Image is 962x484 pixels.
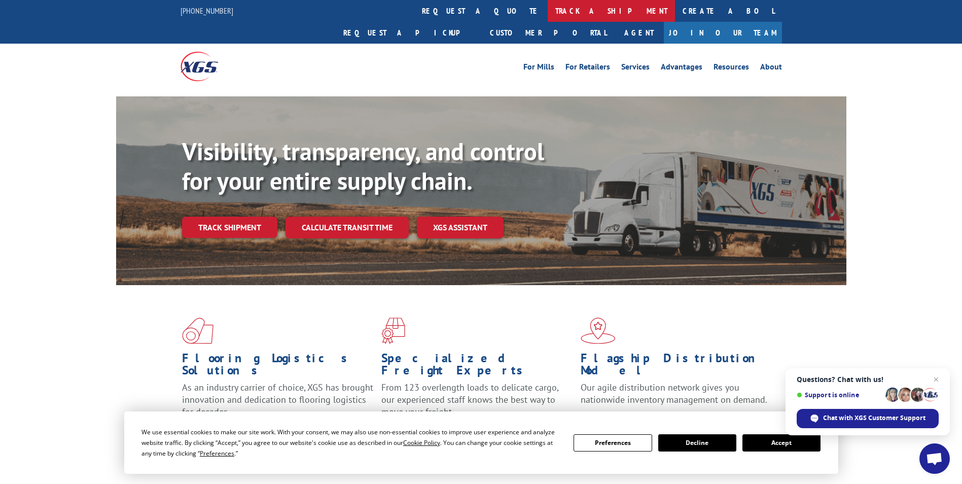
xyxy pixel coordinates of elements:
[182,318,213,344] img: xgs-icon-total-supply-chain-intelligence-red
[664,22,782,44] a: Join Our Team
[823,413,925,423] span: Chat with XGS Customer Support
[614,22,664,44] a: Agent
[523,63,554,74] a: For Mills
[182,352,374,382] h1: Flooring Logistics Solutions
[381,318,405,344] img: xgs-icon-focused-on-flooring-red
[621,63,650,74] a: Services
[182,382,373,418] span: As an industry carrier of choice, XGS has brought innovation and dedication to flooring logistics...
[742,434,821,452] button: Accept
[182,217,277,238] a: Track shipment
[797,391,882,399] span: Support is online
[182,135,544,196] b: Visibility, transparency, and control for your entire supply chain.
[403,438,440,447] span: Cookie Policy
[336,22,482,44] a: Request a pickup
[661,63,702,74] a: Advantages
[581,352,772,382] h1: Flagship Distribution Model
[381,352,573,382] h1: Specialized Freight Experts
[581,382,767,405] span: Our agile distribution network gives you nationwide inventory management on demand.
[417,217,504,238] a: XGS ASSISTANT
[581,318,616,344] img: xgs-icon-flagship-distribution-model-red
[760,63,782,74] a: About
[141,427,561,459] div: We use essential cookies to make our site work. With your consent, we may also use non-essential ...
[124,411,838,474] div: Cookie Consent Prompt
[482,22,614,44] a: Customer Portal
[930,373,942,386] span: Close chat
[797,375,939,384] span: Questions? Chat with us!
[181,6,233,16] a: [PHONE_NUMBER]
[200,449,234,458] span: Preferences
[919,443,950,474] div: Open chat
[574,434,652,452] button: Preferences
[797,409,939,428] div: Chat with XGS Customer Support
[658,434,736,452] button: Decline
[565,63,610,74] a: For Retailers
[714,63,749,74] a: Resources
[381,382,573,427] p: From 123 overlength loads to delicate cargo, our experienced staff knows the best way to move you...
[286,217,409,238] a: Calculate transit time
